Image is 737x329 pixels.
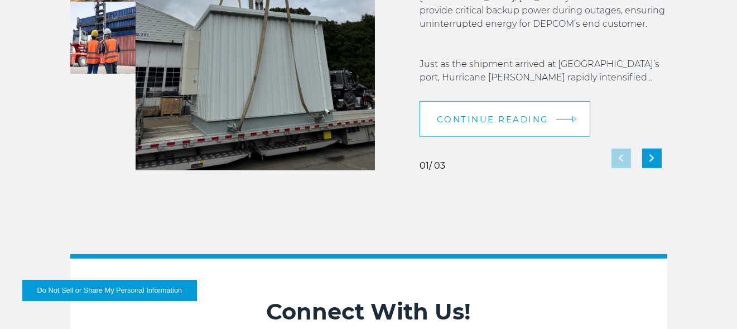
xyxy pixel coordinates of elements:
[22,280,197,301] button: Do Not Sell or Share My Personal Information
[572,116,576,122] img: arrow
[420,161,445,170] div: / 03
[642,149,662,168] div: Next slide
[420,101,590,137] a: Continue reading arrow arrow
[70,2,136,74] img: Delivering Critical Equipment for Koch Methanol
[649,155,654,162] img: next slide
[70,298,667,326] h2: Connect With Us!
[437,115,549,123] span: Continue reading
[420,160,429,171] span: 01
